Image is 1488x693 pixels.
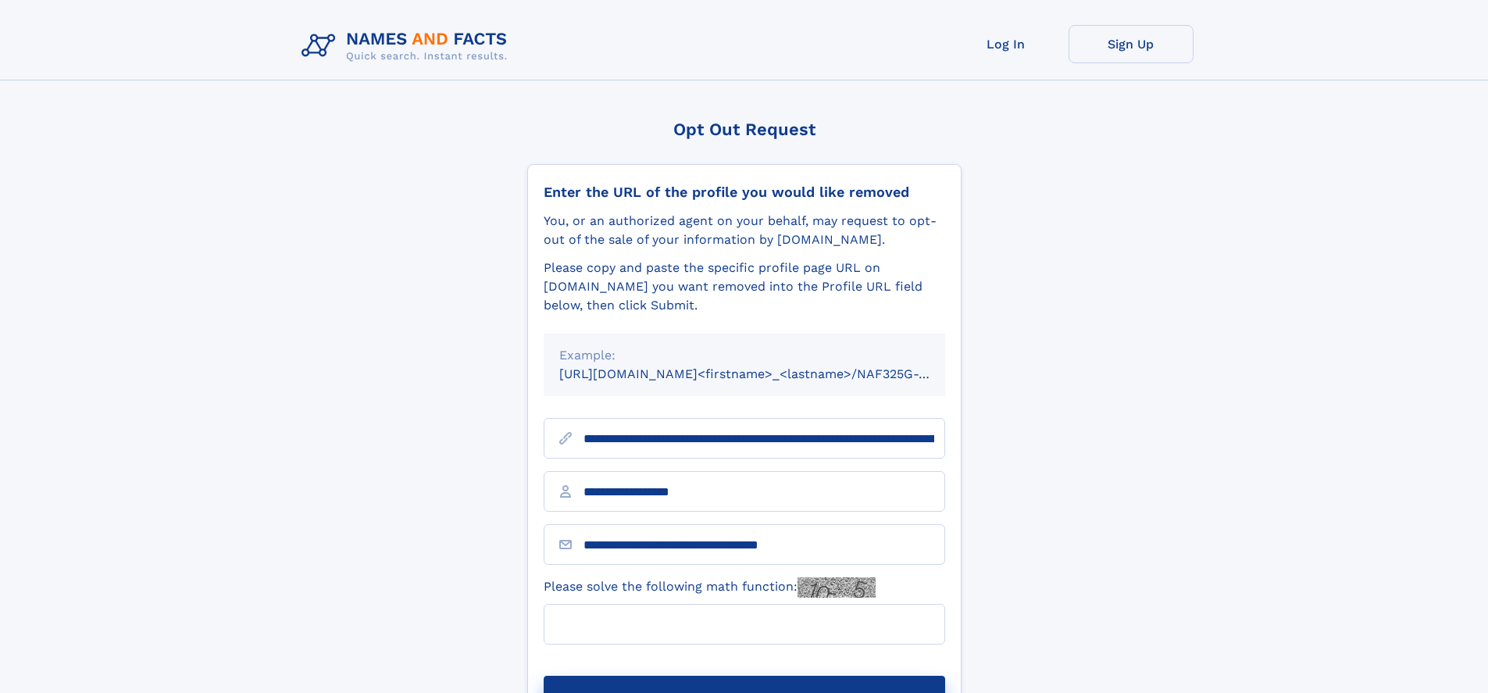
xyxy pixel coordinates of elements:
[559,346,930,365] div: Example:
[559,366,975,381] small: [URL][DOMAIN_NAME]<firstname>_<lastname>/NAF325G-xxxxxxxx
[527,120,962,139] div: Opt Out Request
[544,212,945,249] div: You, or an authorized agent on your behalf, may request to opt-out of the sale of your informatio...
[295,25,520,67] img: Logo Names and Facts
[544,577,876,598] label: Please solve the following math function:
[1069,25,1194,63] a: Sign Up
[944,25,1069,63] a: Log In
[544,184,945,201] div: Enter the URL of the profile you would like removed
[544,259,945,315] div: Please copy and paste the specific profile page URL on [DOMAIN_NAME] you want removed into the Pr...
